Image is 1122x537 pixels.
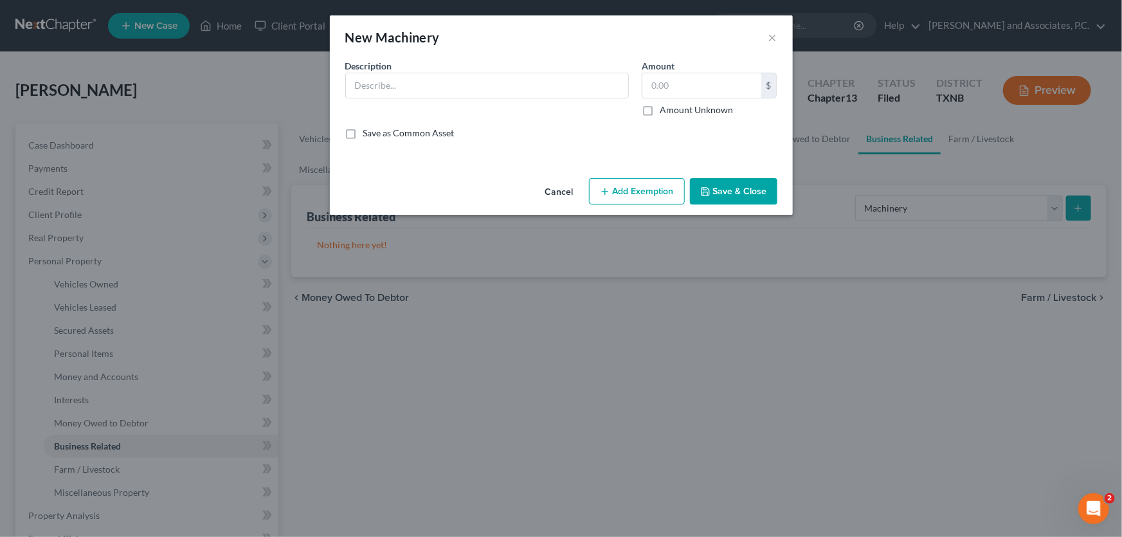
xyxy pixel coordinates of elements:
[642,73,761,98] input: 0.00
[345,28,440,46] div: New Machinery
[660,104,733,116] label: Amount Unknown
[768,30,777,45] button: ×
[535,179,584,205] button: Cancel
[690,178,777,205] button: Save & Close
[1105,493,1115,504] span: 2
[589,178,685,205] button: Add Exemption
[363,127,455,140] label: Save as Common Asset
[1078,493,1109,524] iframe: Intercom live chat
[346,73,628,98] input: Describe...
[761,73,777,98] div: $
[642,59,674,73] label: Amount
[345,60,392,71] span: Description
